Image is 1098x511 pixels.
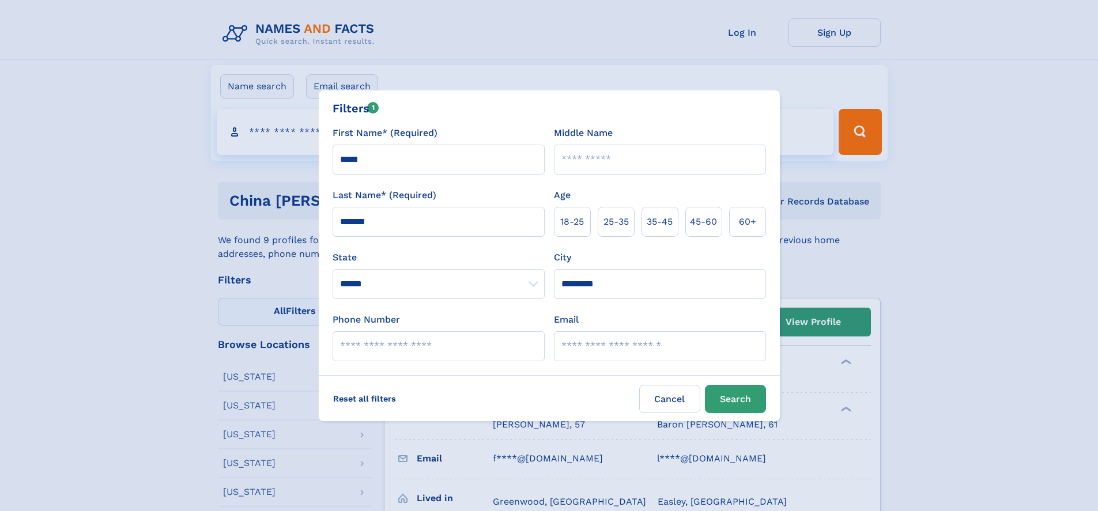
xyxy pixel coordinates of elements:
span: 45‑60 [690,215,717,229]
label: Cancel [639,385,700,413]
label: City [554,251,571,264]
button: Search [705,385,766,413]
span: 25‑35 [603,215,629,229]
label: Reset all filters [326,385,403,412]
span: 60+ [739,215,756,229]
label: State [333,251,545,264]
span: 18‑25 [560,215,584,229]
label: First Name* (Required) [333,126,437,140]
label: Middle Name [554,126,613,140]
label: Email [554,313,579,327]
label: Age [554,188,571,202]
label: Phone Number [333,313,400,327]
div: Filters [333,100,379,117]
label: Last Name* (Required) [333,188,436,202]
span: 35‑45 [647,215,673,229]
